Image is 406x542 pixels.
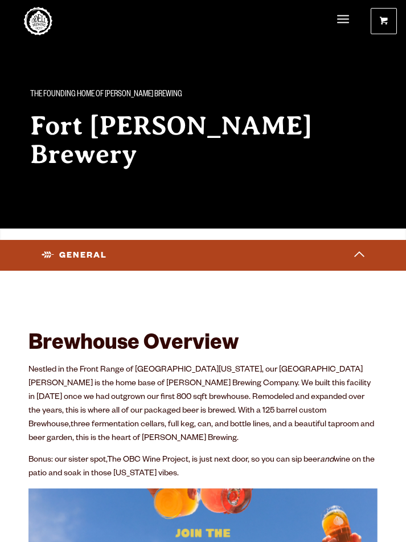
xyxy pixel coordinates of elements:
button: General [38,243,368,268]
a: The OBC Wine Project [107,456,188,465]
h2: Fort [PERSON_NAME] Brewery [30,112,375,169]
h2: Brewhouse Overview [28,333,378,358]
a: Menu [337,8,349,32]
span: General [42,250,107,261]
div: Known for our beautiful patio and striking mountain views, this brewhouse is the go-to spot for l... [30,185,375,209]
em: and [320,456,334,465]
span: three fermentation cellars, full keg, can, and bottle lines, and a beautiful taproom and beer gar... [28,421,374,443]
span: The Founding Home of [PERSON_NAME] Brewing [30,88,182,103]
p: Bonus: our sister spot, , is just next door, so you can sip beer wine on the patio and soak in th... [28,454,378,481]
p: Nestled in the Front Range of [GEOGRAPHIC_DATA][US_STATE], our [GEOGRAPHIC_DATA][PERSON_NAME] is ... [28,364,378,446]
a: Odell Home [24,7,52,35]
